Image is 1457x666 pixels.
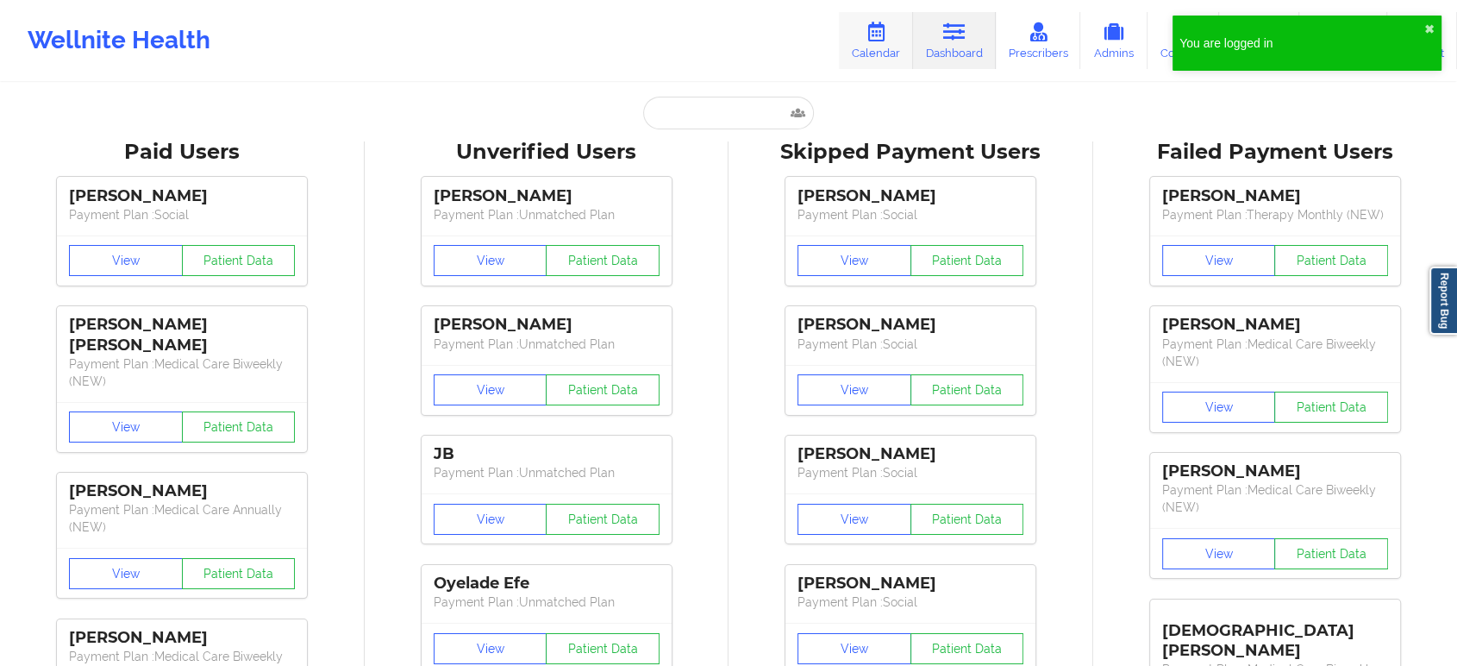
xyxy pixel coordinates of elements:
div: [PERSON_NAME] [1162,315,1388,335]
a: Dashboard [913,12,996,69]
p: Payment Plan : Unmatched Plan [434,336,660,353]
button: Patient Data [546,633,660,664]
button: View [69,558,183,589]
div: Skipped Payment Users [741,139,1081,166]
div: [PERSON_NAME] [1162,186,1388,206]
button: Patient Data [1274,392,1388,423]
p: Payment Plan : Medical Care Biweekly (NEW) [69,355,295,390]
button: View [797,504,911,535]
div: [DEMOGRAPHIC_DATA][PERSON_NAME] [1162,608,1388,661]
div: JB [434,444,660,464]
button: Patient Data [182,558,296,589]
a: Admins [1080,12,1147,69]
div: You are logged in [1179,35,1424,52]
div: [PERSON_NAME] [797,186,1023,206]
p: Payment Plan : Social [797,336,1023,353]
button: Patient Data [910,374,1024,405]
p: Payment Plan : Medical Care Annually (NEW) [69,501,295,536]
div: [PERSON_NAME] [797,444,1023,464]
button: Patient Data [910,633,1024,664]
div: [PERSON_NAME] [PERSON_NAME] [69,315,295,355]
a: Report Bug [1429,267,1457,335]
button: View [434,374,547,405]
p: Payment Plan : Unmatched Plan [434,464,660,481]
a: Calendar [839,12,913,69]
button: View [797,245,911,276]
button: View [797,633,911,664]
div: [PERSON_NAME] [1162,462,1388,481]
p: Payment Plan : Medical Care Biweekly (NEW) [1162,336,1388,370]
a: Prescribers [996,12,1081,69]
p: Payment Plan : Therapy Monthly (NEW) [1162,206,1388,223]
button: View [1162,392,1276,423]
p: Payment Plan : Unmatched Plan [434,206,660,223]
p: Payment Plan : Unmatched Plan [434,594,660,611]
a: Coaches [1147,12,1219,69]
button: Patient Data [910,504,1024,535]
p: Payment Plan : Social [797,464,1023,481]
div: [PERSON_NAME] [434,315,660,335]
p: Payment Plan : Medical Care Biweekly (NEW) [1162,481,1388,516]
button: close [1424,22,1435,36]
button: View [1162,538,1276,569]
div: Oyelade Efe [434,574,660,594]
div: [PERSON_NAME] [797,574,1023,594]
p: Payment Plan : Social [69,206,295,223]
button: Patient Data [182,245,296,276]
p: Payment Plan : Social [797,594,1023,611]
div: [PERSON_NAME] [434,186,660,206]
button: View [434,633,547,664]
p: Payment Plan : Social [797,206,1023,223]
button: Patient Data [182,412,296,443]
button: View [434,504,547,535]
button: View [797,374,911,405]
button: View [69,412,183,443]
div: Paid Users [12,139,353,166]
button: Patient Data [546,245,660,276]
div: Unverified Users [377,139,717,166]
button: View [434,245,547,276]
button: Patient Data [1274,538,1388,569]
button: Patient Data [1274,245,1388,276]
button: Patient Data [546,374,660,405]
div: [PERSON_NAME] [69,628,295,648]
div: [PERSON_NAME] [69,481,295,501]
div: [PERSON_NAME] [797,315,1023,335]
button: View [1162,245,1276,276]
button: Patient Data [910,245,1024,276]
div: Failed Payment Users [1105,139,1446,166]
button: View [69,245,183,276]
div: [PERSON_NAME] [69,186,295,206]
button: Patient Data [546,504,660,535]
